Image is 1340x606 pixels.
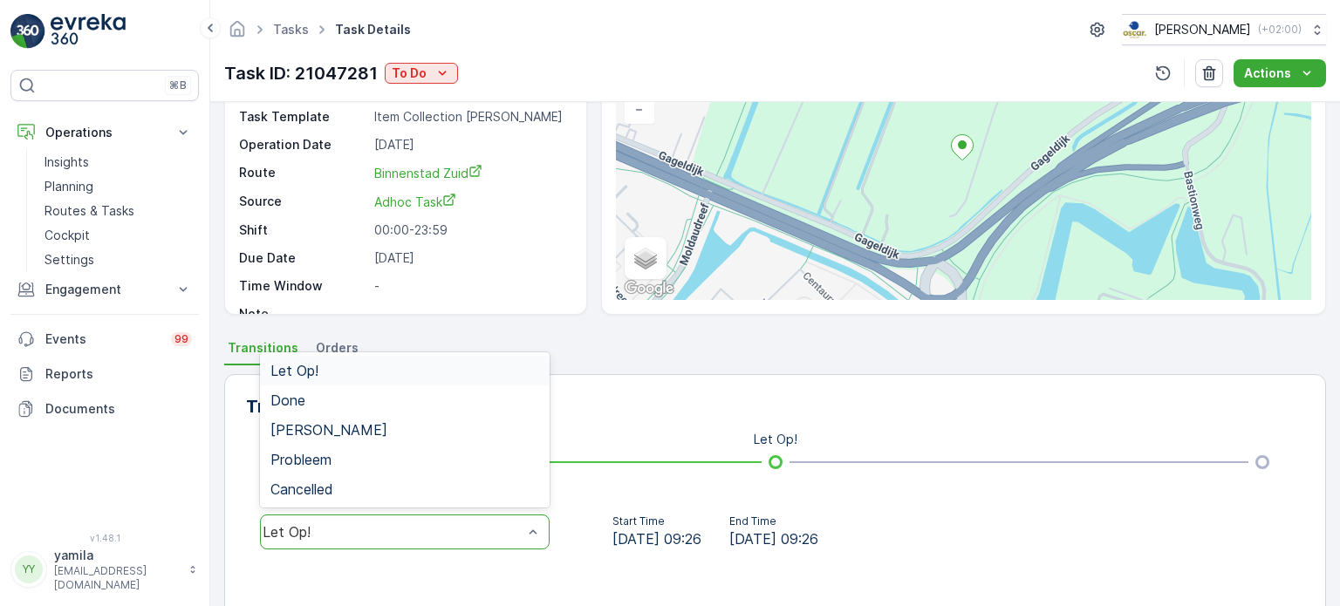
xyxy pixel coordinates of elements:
[15,555,43,583] div: YY
[385,63,458,84] button: To Do
[1154,21,1251,38] p: [PERSON_NAME]
[38,223,199,248] a: Cockpit
[270,363,318,378] span: Let Op!
[239,164,367,182] p: Route
[239,108,367,126] p: Task Template
[374,164,567,182] a: Binnenstad Zuid
[228,26,247,41] a: Homepage
[374,305,567,323] p: -
[239,277,367,295] p: Time Window
[1122,14,1326,45] button: [PERSON_NAME](+02:00)
[374,193,567,211] a: Adhoc Task
[729,514,818,528] p: End Time
[1244,65,1291,82] p: Actions
[169,78,187,92] p: ⌘B
[332,21,414,38] span: Task Details
[239,193,367,211] p: Source
[44,153,89,171] p: Insights
[374,136,567,153] p: [DATE]
[10,14,45,49] img: logo
[374,221,567,239] p: 00:00-23:59
[44,202,134,220] p: Routes & Tasks
[10,392,199,426] a: Documents
[239,249,367,267] p: Due Date
[612,528,701,549] span: [DATE] 09:26
[44,251,94,269] p: Settings
[45,400,192,418] p: Documents
[374,166,482,180] span: Binnenstad Zuid
[10,547,199,592] button: YYyamila[EMAIL_ADDRESS][DOMAIN_NAME]
[754,431,797,448] p: Let Op!
[10,322,199,357] a: Events99
[38,199,199,223] a: Routes & Tasks
[1258,23,1302,37] p: ( +02:00 )
[10,115,199,150] button: Operations
[374,249,567,267] p: [DATE]
[38,174,199,199] a: Planning
[228,339,298,357] span: Transitions
[239,136,367,153] p: Operation Date
[10,272,199,307] button: Engagement
[45,330,161,348] p: Events
[10,533,199,543] span: v 1.48.1
[620,277,678,300] img: Google
[45,281,164,298] p: Engagement
[263,524,523,540] div: Let Op!
[10,357,199,392] a: Reports
[44,227,90,244] p: Cockpit
[38,248,199,272] a: Settings
[612,514,701,528] p: Start Time
[51,14,126,49] img: logo_light-DOdMpM7g.png
[44,178,93,195] p: Planning
[45,124,164,141] p: Operations
[374,277,567,295] p: -
[392,65,427,82] p: To Do
[54,564,180,592] p: [EMAIL_ADDRESS][DOMAIN_NAME]
[270,481,333,497] span: Cancelled
[729,528,818,549] span: [DATE] 09:26
[273,22,309,37] a: Tasks
[374,108,567,126] p: Item Collection [PERSON_NAME]
[270,452,332,467] span: Probleem
[626,96,653,122] a: Zoom Out
[1122,20,1147,39] img: basis-logo_rgb2x.png
[239,221,367,239] p: Shift
[316,339,359,357] span: Orders
[224,60,378,86] p: Task ID: 21047281
[246,393,343,419] p: Transitions
[635,101,644,116] span: −
[374,194,456,209] span: Adhoc Task
[38,150,199,174] a: Insights
[270,392,305,408] span: Done
[54,547,180,564] p: yamila
[239,305,367,323] p: Note
[626,239,665,277] a: Layers
[174,332,188,346] p: 99
[620,277,678,300] a: Open this area in Google Maps (opens a new window)
[1234,59,1326,87] button: Actions
[45,365,192,383] p: Reports
[270,422,387,438] span: [PERSON_NAME]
